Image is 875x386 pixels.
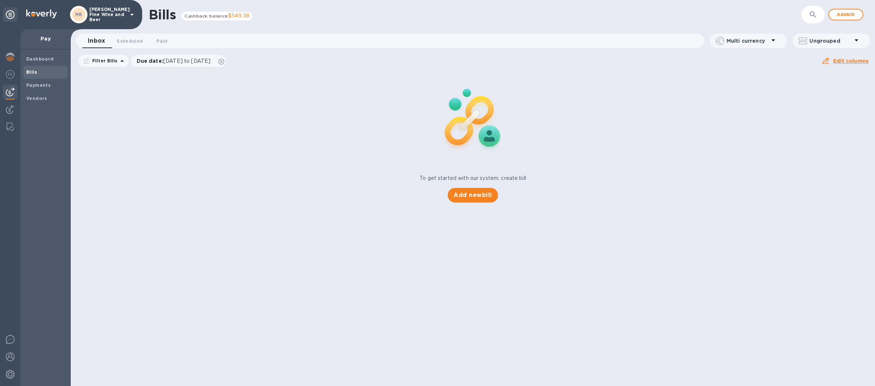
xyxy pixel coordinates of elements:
span: Cashback balance [184,13,228,19]
p: Filter Bills [89,58,118,64]
b: Dashboard [26,56,54,62]
p: Multi currency [727,37,769,45]
p: To get started with our system, create bill [420,174,526,182]
p: Pay [26,35,65,42]
span: [DATE] to [DATE] [163,58,210,64]
img: Logo [26,9,57,18]
img: Foreign exchange [6,70,15,79]
h1: Bills [149,7,176,22]
span: $549.38 [228,13,250,19]
span: Inbox [88,36,105,46]
span: Scheduled [117,37,143,45]
p: Ungrouped [809,37,852,45]
button: Addbill [828,9,863,20]
div: Unpin categories [3,7,17,22]
b: MB [75,12,82,17]
span: Add bill [835,10,857,19]
b: Bills [26,69,37,75]
span: Add new bill [454,191,492,200]
b: Payments [26,82,51,88]
span: Paid [156,37,167,45]
b: Vendors [26,96,47,101]
button: Add newbill [448,188,498,202]
div: Due date:[DATE] to [DATE] [131,55,226,67]
p: Due date : [137,57,214,65]
u: Edit columns [833,58,868,64]
p: [PERSON_NAME] Fine Wine and Beer [89,7,126,22]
